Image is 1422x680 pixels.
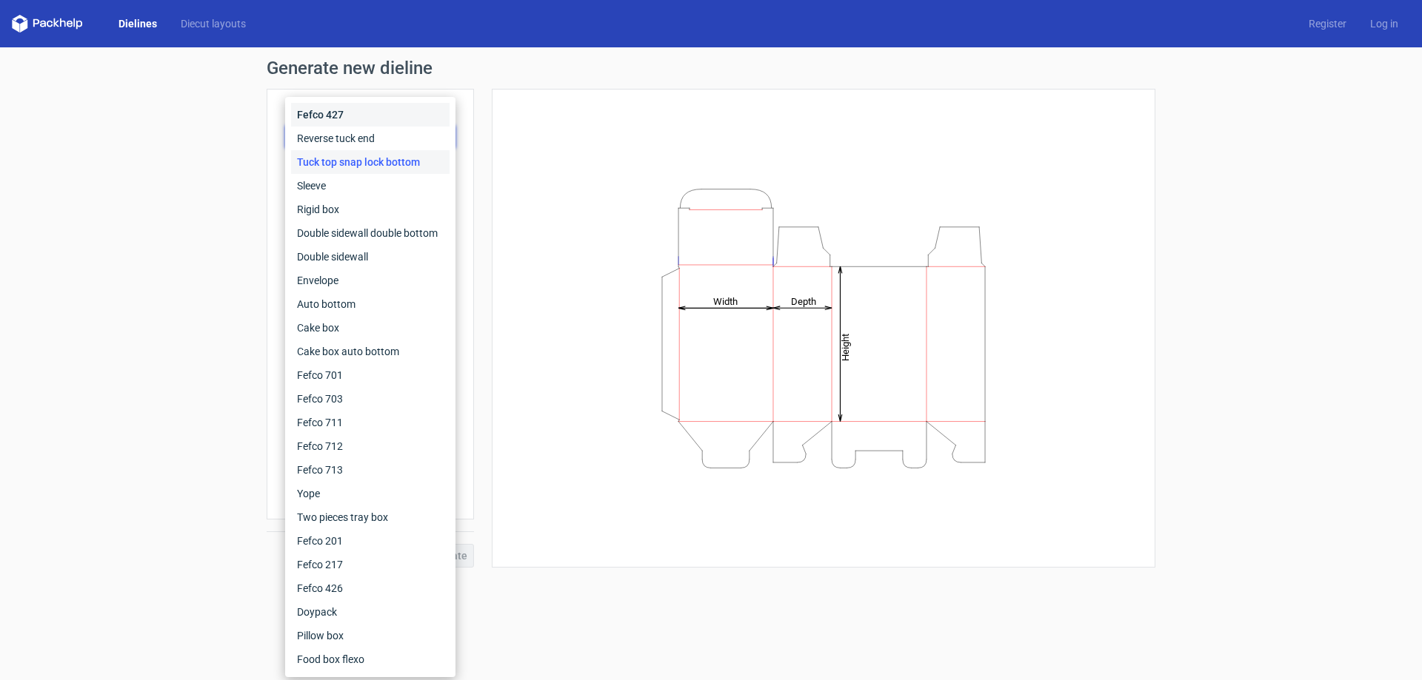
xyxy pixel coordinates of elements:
[840,333,851,360] tspan: Height
[291,127,450,150] div: Reverse tuck end
[791,295,816,306] tspan: Depth
[291,600,450,624] div: Doypack
[291,245,450,269] div: Double sidewall
[291,434,450,458] div: Fefco 712
[1358,16,1410,31] a: Log in
[291,553,450,576] div: Fefco 217
[713,295,738,306] tspan: Width
[291,174,450,198] div: Sleeve
[291,624,450,647] div: Pillow box
[291,482,450,505] div: Yope
[291,387,450,411] div: Fefco 703
[291,411,450,434] div: Fefco 711
[291,150,450,174] div: Tuck top snap lock bottom
[291,458,450,482] div: Fefco 713
[291,269,450,292] div: Envelope
[291,103,450,127] div: Fefco 427
[291,576,450,600] div: Fefco 426
[291,316,450,340] div: Cake box
[267,59,1155,77] h1: Generate new dieline
[291,529,450,553] div: Fefco 201
[291,198,450,221] div: Rigid box
[291,340,450,363] div: Cake box auto bottom
[169,16,258,31] a: Diecut layouts
[291,647,450,671] div: Food box flexo
[291,221,450,245] div: Double sidewall double bottom
[291,505,450,529] div: Two pieces tray box
[1297,16,1358,31] a: Register
[291,292,450,316] div: Auto bottom
[107,16,169,31] a: Dielines
[291,363,450,387] div: Fefco 701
